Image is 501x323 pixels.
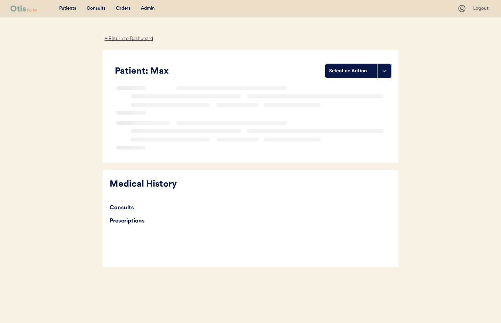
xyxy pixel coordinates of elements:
div: Medical History [110,178,391,191]
div: Select an Action [329,67,374,74]
div: Admin [141,5,155,12]
div: Logout [473,5,491,12]
div: Consults [110,203,391,213]
div: Orders [116,5,130,12]
div: Patient: Max [115,65,325,78]
div: ← Return to Dashboard [103,35,155,43]
div: Prescriptions [110,216,391,226]
div: Consults [87,5,105,12]
div: Patients [59,5,76,12]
